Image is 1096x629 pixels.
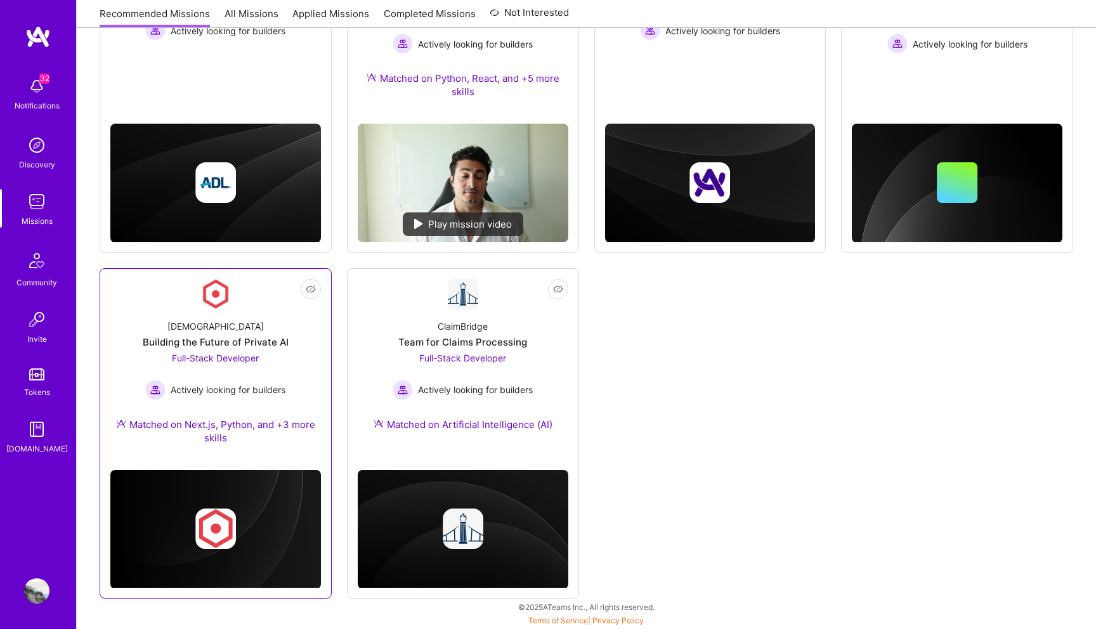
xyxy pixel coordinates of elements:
[528,616,644,625] span: |
[76,591,1096,623] div: © 2025 ATeams Inc., All rights reserved.
[393,34,413,54] img: Actively looking for builders
[306,284,316,294] i: icon EyeClosed
[292,7,369,28] a: Applied Missions
[665,24,780,37] span: Actively looking for builders
[374,418,384,429] img: Ateam Purple Icon
[21,578,53,604] a: User Avatar
[887,34,908,54] img: Actively looking for builders
[100,7,210,28] a: Recommended Missions
[110,279,321,460] a: Company Logo[DEMOGRAPHIC_DATA]Building the Future of Private AIFull-Stack Developer Actively look...
[358,124,568,242] img: No Mission
[195,509,236,549] img: Company logo
[490,5,569,28] a: Not Interested
[403,212,523,236] div: Play mission video
[27,332,47,346] div: Invite
[414,219,423,229] img: play
[171,24,285,37] span: Actively looking for builders
[116,418,126,429] img: Ateam Purple Icon
[24,133,49,158] img: discovery
[22,214,53,228] div: Missions
[528,616,588,625] a: Terms of Service
[200,279,231,309] img: Company Logo
[553,284,563,294] i: icon EyeClosed
[24,307,49,332] img: Invite
[443,509,483,549] img: Company logo
[640,20,660,41] img: Actively looking for builders
[398,335,527,349] div: Team for Claims Processing
[167,320,264,333] div: [DEMOGRAPHIC_DATA]
[374,418,552,431] div: Matched on Artificial Intelligence (AI)
[110,418,321,444] div: Matched on Next.js, Python, and +3 more skills
[418,383,533,396] span: Actively looking for builders
[195,162,236,203] img: Company logo
[24,74,49,99] img: bell
[358,470,568,589] img: cover
[16,276,57,289] div: Community
[6,442,68,455] div: [DOMAIN_NAME]
[145,380,166,400] img: Actively looking for builders
[592,616,644,625] a: Privacy Policy
[913,37,1027,51] span: Actively looking for builders
[25,25,51,48] img: logo
[172,353,259,363] span: Full-Stack Developer
[24,578,49,604] img: User Avatar
[110,470,321,589] img: cover
[24,417,49,442] img: guide book
[110,124,321,243] img: cover
[19,158,55,171] div: Discovery
[367,72,377,82] img: Ateam Purple Icon
[393,380,413,400] img: Actively looking for builders
[29,368,44,380] img: tokens
[39,74,49,84] span: 32
[225,7,278,28] a: All Missions
[22,245,52,276] img: Community
[605,124,816,243] img: cover
[143,335,289,349] div: Building the Future of Private AI
[24,386,50,399] div: Tokens
[171,383,285,396] span: Actively looking for builders
[24,189,49,214] img: teamwork
[852,124,1062,243] img: cover
[448,279,478,309] img: Company Logo
[689,162,730,203] img: Company logo
[15,99,60,112] div: Notifications
[418,37,533,51] span: Actively looking for builders
[145,20,166,41] img: Actively looking for builders
[384,7,476,28] a: Completed Missions
[419,353,506,363] span: Full-Stack Developer
[358,279,568,446] a: Company LogoClaimBridgeTeam for Claims ProcessingFull-Stack Developer Actively looking for builde...
[358,72,568,98] div: Matched on Python, React, and +5 more skills
[438,320,488,333] div: ClaimBridge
